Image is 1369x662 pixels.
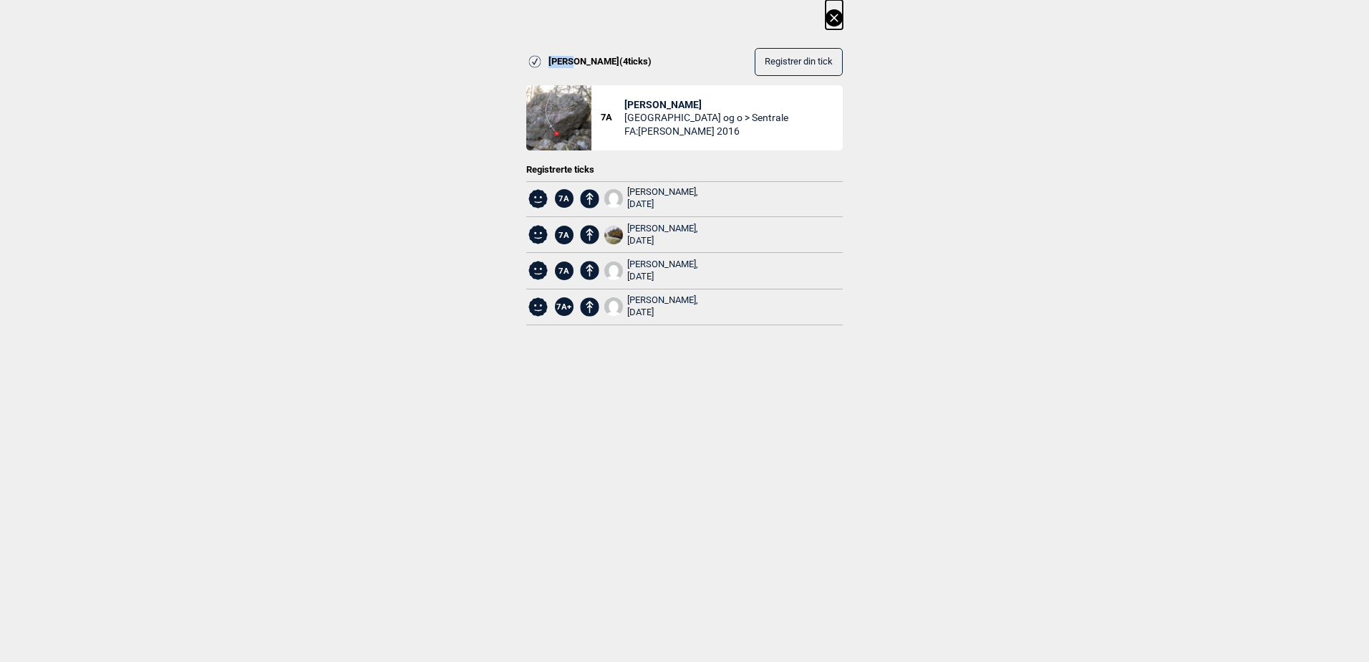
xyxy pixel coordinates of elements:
[627,307,698,319] div: [DATE]
[627,198,698,211] div: [DATE]
[604,186,699,211] a: User fallback1[PERSON_NAME], [DATE]
[627,259,698,283] div: [PERSON_NAME],
[555,262,574,280] span: 7A
[555,297,574,316] span: 7A+
[627,294,698,319] div: [PERSON_NAME],
[624,98,788,111] span: [PERSON_NAME]
[627,271,698,283] div: [DATE]
[526,164,843,176] div: Registrerte ticks
[604,259,699,283] a: User fallback1[PERSON_NAME], [DATE]
[627,186,698,211] div: [PERSON_NAME],
[755,48,843,76] button: Registrer din tick
[604,297,623,316] img: User fallback1
[624,111,788,124] span: [GEOGRAPHIC_DATA] og o > Sentrale
[604,262,623,280] img: User fallback1
[604,223,699,247] a: IMG 20211009 142121[PERSON_NAME], [DATE]
[601,112,624,124] span: 7A
[526,85,591,150] img: Frank Lee Morris 200416
[604,294,699,319] a: User fallback1[PERSON_NAME], [DATE]
[555,189,574,208] span: 7A
[604,226,623,244] img: IMG 20211009 142121
[604,189,623,208] img: User fallback1
[765,57,833,67] span: Registrer din tick
[627,235,698,247] div: [DATE]
[555,226,574,244] span: 7A
[548,56,652,68] span: [PERSON_NAME] ( 4 ticks)
[624,125,788,138] span: FA: [PERSON_NAME] 2016
[627,223,698,247] div: [PERSON_NAME],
